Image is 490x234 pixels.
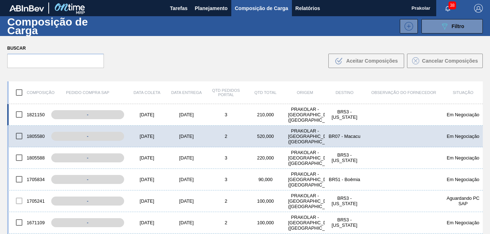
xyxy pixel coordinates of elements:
[206,177,246,182] div: 3
[27,112,45,117] font: 1821150
[246,134,285,139] div: 520,000
[167,198,206,204] div: [DATE]
[246,155,285,161] div: 220,000
[7,43,104,54] label: Buscar
[27,134,45,139] font: 1805580
[443,195,483,206] div: Aguardando PC SAP
[51,110,124,119] div: -
[127,134,167,139] div: [DATE]
[195,4,228,13] span: Planejamento
[27,198,45,204] font: 1705241
[325,177,364,182] div: BR51 - Bohemia
[443,112,483,117] div: Em Negociação
[27,220,45,225] font: 1671109
[206,88,246,97] div: Qtd Pedidos Portal
[167,112,206,117] div: [DATE]
[167,90,206,95] div: Data entrega
[285,90,325,95] div: Origem
[27,177,45,182] font: 1705834
[206,220,246,225] div: 2
[364,90,443,95] div: Observação do Fornecedor
[443,177,483,182] div: Em Negociação
[246,198,285,204] div: 100,000
[325,195,364,206] div: BR53 - Colorado
[51,197,124,206] div: -
[346,58,398,64] span: Aceitar Composições
[246,220,285,225] div: 100,000
[285,128,325,144] div: PRAKOLAR - SÃO PAULO (SP)
[474,4,483,13] img: Logout
[407,54,483,68] button: Cancelar Composições
[51,218,124,227] div: -
[127,198,167,204] div: [DATE]
[325,152,364,163] div: BR53 - Colorado
[285,107,325,123] div: PRAKOLAR - SÃO PAULO (SP)
[167,220,206,225] div: [DATE]
[296,4,320,13] span: Relatórios
[443,134,483,139] div: Em Negociação
[325,90,364,95] div: Destino
[27,90,54,95] font: Composição
[7,18,118,34] h1: Composição de Carga
[246,90,285,95] div: Qtd Total
[170,4,188,13] span: Tarefas
[422,58,478,64] span: Cancelar Composições
[285,150,325,166] div: PRAKOLAR - SÃO PAULO (SP)
[235,4,288,13] span: Composição de Carga
[285,171,325,188] div: PRAKOLAR - SÃO PAULO (SP)
[449,1,456,9] span: 38
[452,23,464,29] span: Filtro
[246,177,285,182] div: 90,000
[206,198,246,204] div: 2
[51,132,124,141] div: -
[325,134,364,139] div: BR07 - Macacu
[421,19,483,33] button: Filtro
[127,90,167,95] div: Data coleta
[443,90,483,95] div: Situação
[127,177,167,182] div: [DATE]
[9,5,44,12] img: TNhmsLtSVTkK8tSr43FrP2fwEKptu5GPRR3wAAAABJRU5ErkJggg==
[167,177,206,182] div: [DATE]
[51,175,124,184] div: -
[246,112,285,117] div: 210,000
[48,90,127,95] div: Pedido Compra SAP
[167,155,206,161] div: [DATE]
[325,109,364,120] div: BR53 - Colorado
[396,19,418,33] div: Nova Composição
[436,3,459,13] button: Notificações
[325,217,364,228] div: BR53 - Colorado
[27,155,45,161] font: 1805588
[127,112,167,117] div: [DATE]
[443,220,483,225] div: Em Negociação
[206,155,246,161] div: 3
[285,215,325,231] div: PRAKOLAR - SÃO PAULO (SP)
[206,112,246,117] div: 3
[285,193,325,209] div: PRAKOLAR - SÃO PAULO (SP)
[167,134,206,139] div: [DATE]
[206,134,246,139] div: 2
[127,155,167,161] div: [DATE]
[51,153,124,162] div: -
[127,220,167,225] div: [DATE]
[328,54,404,68] button: Aceitar Composições
[443,155,483,161] div: Em Negociação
